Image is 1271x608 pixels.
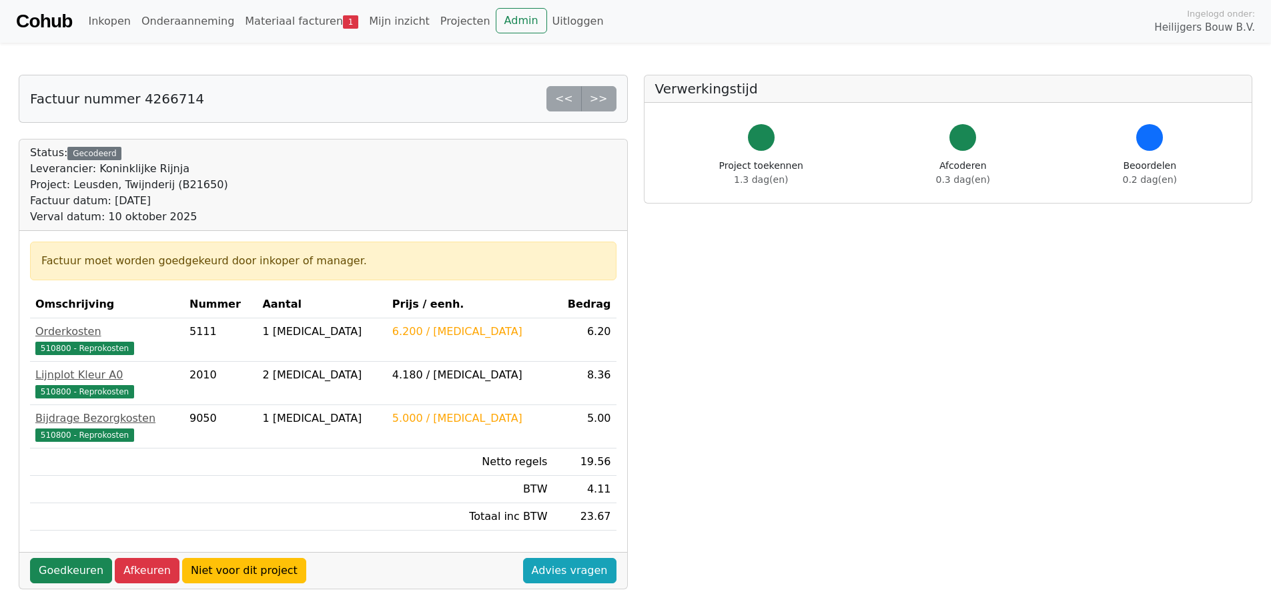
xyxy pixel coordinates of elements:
span: 1.3 dag(en) [734,174,788,185]
div: Leverancier: Koninklijke Rijnja [30,161,228,177]
span: 510800 - Reprokosten [35,342,134,355]
div: Gecodeerd [67,147,121,160]
span: Heilijgers Bouw B.V. [1154,20,1255,35]
td: 9050 [184,405,257,448]
h5: Factuur nummer 4266714 [30,91,204,107]
a: Projecten [435,8,496,35]
div: 1 [MEDICAL_DATA] [262,410,381,426]
span: 510800 - Reprokosten [35,428,134,442]
th: Aantal [257,291,386,318]
div: Verval datum: 10 oktober 2025 [30,209,228,225]
td: 5111 [184,318,257,362]
td: Totaal inc BTW [387,503,553,531]
a: Mijn inzicht [364,8,435,35]
div: 2 [MEDICAL_DATA] [262,367,381,383]
div: 1 [MEDICAL_DATA] [262,324,381,340]
div: Orderkosten [35,324,179,340]
td: 5.00 [552,405,616,448]
td: 6.20 [552,318,616,362]
div: Project toekennen [719,159,803,187]
span: 510800 - Reprokosten [35,385,134,398]
div: Project: Leusden, Twijnderij (B21650) [30,177,228,193]
a: Materiaal facturen1 [240,8,364,35]
a: Lijnplot Kleur A0510800 - Reprokosten [35,367,179,399]
a: Inkopen [83,8,135,35]
td: 23.67 [552,503,616,531]
td: 8.36 [552,362,616,405]
a: Admin [496,8,547,33]
th: Nummer [184,291,257,318]
a: Bijdrage Bezorgkosten510800 - Reprokosten [35,410,179,442]
div: Afcoderen [936,159,990,187]
td: 19.56 [552,448,616,476]
a: Uitloggen [547,8,609,35]
th: Prijs / eenh. [387,291,553,318]
th: Bedrag [552,291,616,318]
div: Beoordelen [1123,159,1177,187]
th: Omschrijving [30,291,184,318]
a: Goedkeuren [30,558,112,583]
div: Factuur moet worden goedgekeurd door inkoper of manager. [41,253,605,269]
span: Ingelogd onder: [1187,7,1255,20]
td: 4.11 [552,476,616,503]
a: Advies vragen [523,558,616,583]
td: BTW [387,476,553,503]
a: Orderkosten510800 - Reprokosten [35,324,179,356]
a: Cohub [16,5,72,37]
h5: Verwerkingstijd [655,81,1242,97]
a: Onderaanneming [136,8,240,35]
div: 6.200 / [MEDICAL_DATA] [392,324,548,340]
span: 0.3 dag(en) [936,174,990,185]
div: 4.180 / [MEDICAL_DATA] [392,367,548,383]
div: Factuur datum: [DATE] [30,193,228,209]
span: 1 [343,15,358,29]
div: Bijdrage Bezorgkosten [35,410,179,426]
a: Niet voor dit project [182,558,306,583]
div: Status: [30,145,228,225]
span: 0.2 dag(en) [1123,174,1177,185]
td: Netto regels [387,448,553,476]
div: Lijnplot Kleur A0 [35,367,179,383]
div: 5.000 / [MEDICAL_DATA] [392,410,548,426]
td: 2010 [184,362,257,405]
a: Afkeuren [115,558,179,583]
